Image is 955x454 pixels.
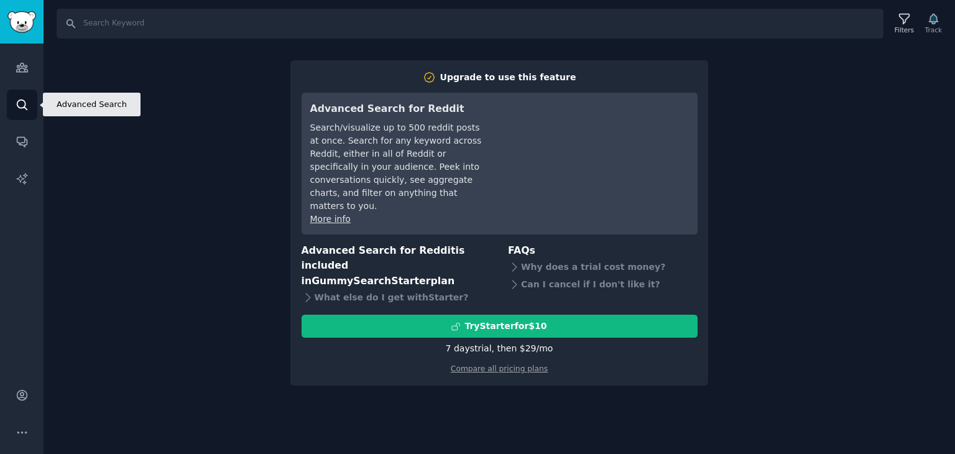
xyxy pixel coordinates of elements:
button: TryStarterfor$10 [302,315,698,338]
div: Why does a trial cost money? [508,258,698,276]
div: Search/visualize up to 500 reddit posts at once. Search for any keyword across Reddit, either in ... [310,121,485,213]
a: More info [310,214,351,224]
div: Can I cancel if I don't like it? [508,276,698,293]
span: GummySearch Starter [311,275,430,287]
h3: FAQs [508,243,698,259]
div: Upgrade to use this feature [440,71,576,84]
div: What else do I get with Starter ? [302,289,491,306]
input: Search Keyword [57,9,883,39]
iframe: YouTube video player [502,101,689,195]
div: 7 days trial, then $ 29 /mo [446,342,553,355]
a: Compare all pricing plans [451,364,548,373]
div: Try Starter for $10 [464,320,547,333]
div: Filters [895,25,914,34]
img: GummySearch logo [7,11,36,33]
h3: Advanced Search for Reddit [310,101,485,117]
h3: Advanced Search for Reddit is included in plan [302,243,491,289]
